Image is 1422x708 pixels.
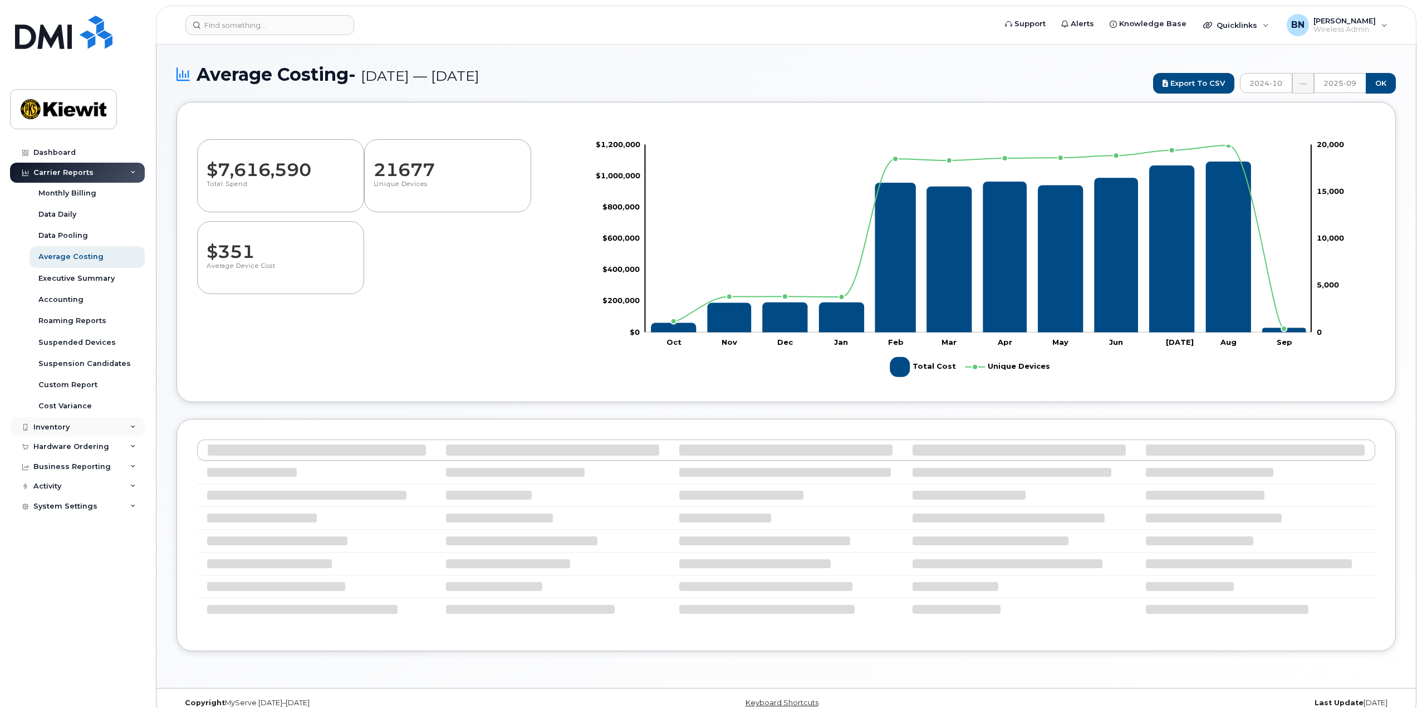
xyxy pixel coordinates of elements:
[176,699,583,707] div: MyServe [DATE]–[DATE]
[596,140,1345,382] g: Chart
[1366,73,1396,94] input: OK
[602,265,640,274] tspan: $400,000
[374,149,521,180] dd: 21677
[1052,338,1068,346] tspan: May
[602,234,640,243] g: $0
[596,140,640,149] g: $0
[374,180,521,200] p: Unique Devices
[197,65,479,84] span: Average Costing
[602,202,640,211] tspan: $800,000
[1240,73,1292,93] input: FROM
[207,231,355,262] dd: $351
[1317,234,1345,243] tspan: 10,000
[349,64,356,85] span: -
[777,338,793,346] tspan: Dec
[666,338,681,346] tspan: Oct
[602,202,640,211] g: $0
[890,353,956,382] g: Total Cost
[207,180,354,200] p: Total Spend
[1109,338,1123,346] tspan: Jun
[888,338,904,346] tspan: Feb
[989,699,1396,707] div: [DATE]
[890,353,1050,382] g: Legend
[1277,338,1292,346] tspan: Sep
[1317,328,1322,336] tspan: 0
[207,149,354,180] dd: $7,616,590
[1317,281,1340,290] tspan: 5,000
[965,353,1050,382] g: Unique Devices
[997,338,1012,346] tspan: Apr
[602,296,640,305] tspan: $200,000
[1314,73,1366,93] input: TO
[361,67,479,84] span: [DATE] — [DATE]
[630,328,640,336] tspan: $0
[596,171,640,180] g: $0
[1317,140,1345,149] tspan: 20,000
[1374,660,1414,700] iframe: Messenger Launcher
[596,171,640,180] tspan: $1,000,000
[746,699,818,707] a: Keyboard Shortcuts
[1292,73,1314,94] div: —
[602,265,640,274] g: $0
[185,699,225,707] strong: Copyright
[602,296,640,305] g: $0
[942,338,957,346] tspan: Mar
[1166,338,1194,346] tspan: [DATE]
[834,338,848,346] tspan: Jan
[1315,699,1364,707] strong: Last Update
[602,234,640,243] tspan: $600,000
[207,262,355,282] p: Average Device Cost
[596,140,640,149] tspan: $1,200,000
[1317,187,1345,196] tspan: 15,000
[1153,73,1234,94] a: Export to CSV
[1220,338,1237,346] tspan: Aug
[722,338,737,346] tspan: Nov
